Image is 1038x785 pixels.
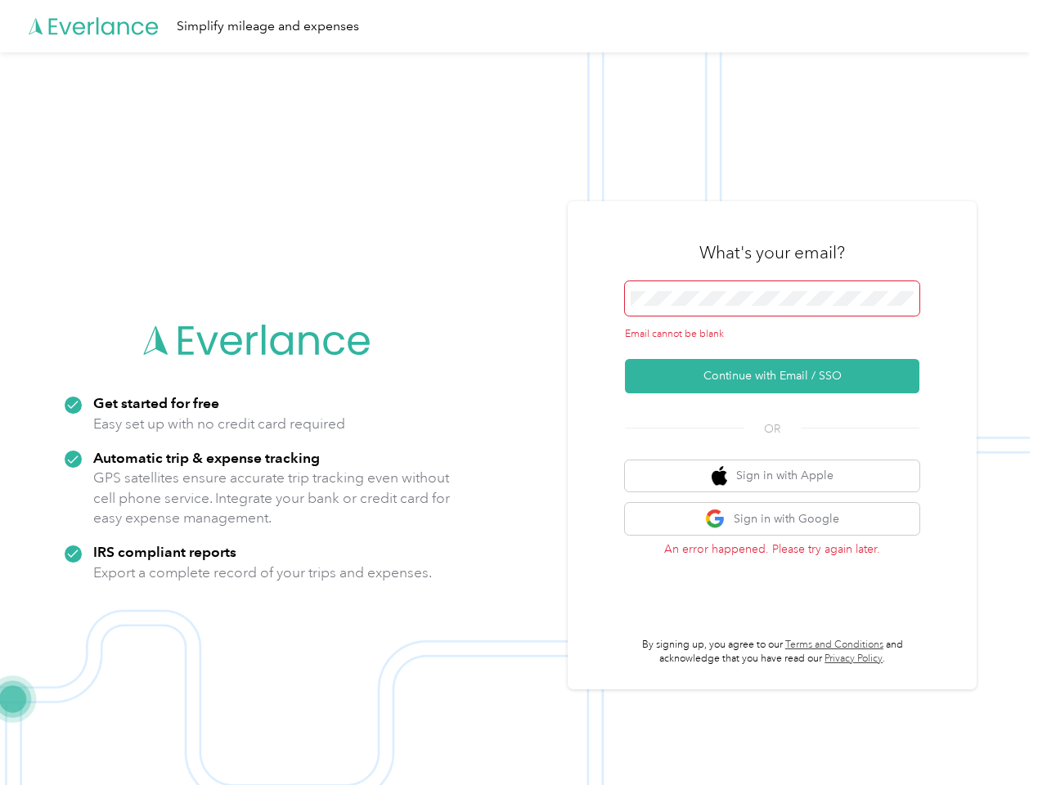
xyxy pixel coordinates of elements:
[93,563,432,583] p: Export a complete record of your trips and expenses.
[625,359,919,393] button: Continue with Email / SSO
[699,241,845,264] h3: What's your email?
[785,639,883,651] a: Terms and Conditions
[705,509,726,529] img: google logo
[93,449,320,466] strong: Automatic trip & expense tracking
[93,414,345,434] p: Easy set up with no credit card required
[625,638,919,666] p: By signing up, you agree to our and acknowledge that you have read our .
[712,466,728,487] img: apple logo
[625,327,919,342] div: Email cannot be blank
[93,394,219,411] strong: Get started for free
[825,653,883,665] a: Privacy Policy
[625,541,919,558] p: An error happened. Please try again later.
[93,468,451,528] p: GPS satellites ensure accurate trip tracking even without cell phone service. Integrate your bank...
[744,420,801,437] span: OR
[177,16,359,37] div: Simplify mileage and expenses
[625,460,919,492] button: apple logoSign in with Apple
[93,543,236,560] strong: IRS compliant reports
[625,503,919,535] button: google logoSign in with Google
